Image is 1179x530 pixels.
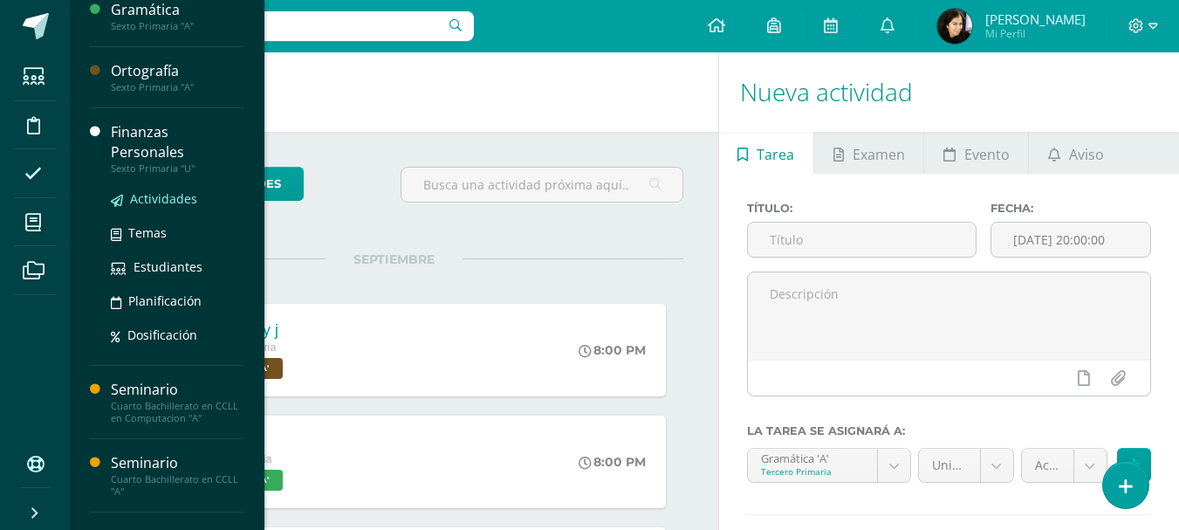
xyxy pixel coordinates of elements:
[991,223,1150,257] input: Fecha de entrega
[1069,134,1104,176] span: Aviso
[964,134,1010,176] span: Evento
[747,202,977,215] label: Título:
[111,380,243,400] div: Seminario
[1029,132,1122,174] a: Aviso
[111,20,243,32] div: Sexto Primaria "A"
[761,465,864,478] div: Tercero Primaria
[111,380,243,424] a: SeminarioCuarto Bachillerato en CCLL en Computacion "A"
[111,257,243,277] a: Estudiantes
[130,190,197,207] span: Actividades
[814,132,923,174] a: Examen
[111,81,243,93] div: Sexto Primaria "A"
[326,251,463,267] span: SEPTIEMBRE
[1035,449,1060,482] span: Actitudes (10.0%)
[111,162,243,175] div: Sexto Primaria "U"
[932,449,967,482] span: Unidad 4
[111,122,243,175] a: Finanzas PersonalesSexto Primaria "U"
[111,189,243,209] a: Actividades
[111,291,243,311] a: Planificación
[128,224,167,241] span: Temas
[111,61,243,93] a: OrtografíaSexto Primaria "A"
[111,122,243,162] div: Finanzas Personales
[924,132,1028,174] a: Evento
[81,11,474,41] input: Busca un usuario...
[747,424,1151,437] label: La tarea se asignará a:
[134,258,202,275] span: Estudiantes
[111,325,243,345] a: Dosificación
[985,10,1086,28] span: [PERSON_NAME]
[761,449,864,465] div: Gramática 'A'
[757,134,794,176] span: Tarea
[579,454,646,470] div: 8:00 PM
[740,52,1158,132] h1: Nueva actividad
[985,26,1086,41] span: Mi Perfil
[127,327,197,343] span: Dosificación
[748,223,977,257] input: Título
[128,293,202,309] span: Planificación
[111,400,243,424] div: Cuarto Bachillerato en CCLL en Computacion "A"
[401,168,682,202] input: Busca una actividad próxima aquí...
[853,134,905,176] span: Examen
[91,52,697,132] h1: Actividades
[937,9,972,44] img: 7c8baf86cbc04c5c10473b576d4a02d6.png
[748,449,910,482] a: Gramática 'A'Tercero Primaria
[111,223,243,243] a: Temas
[579,342,646,358] div: 8:00 PM
[111,61,243,81] div: Ortografía
[990,202,1151,215] label: Fecha:
[919,449,1013,482] a: Unidad 4
[1022,449,1107,482] a: Actitudes (10.0%)
[719,132,813,174] a: Tarea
